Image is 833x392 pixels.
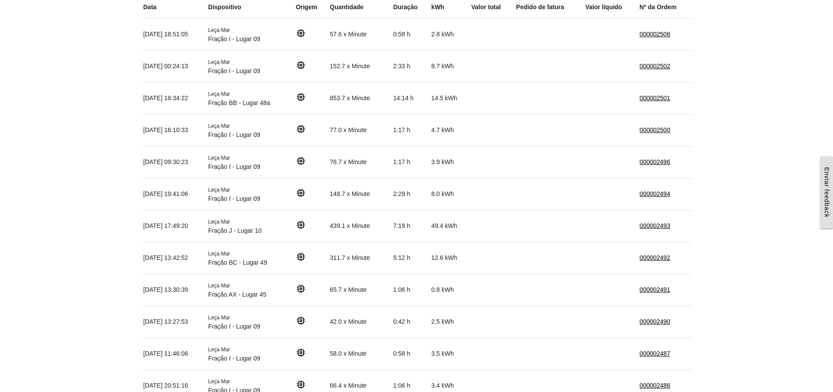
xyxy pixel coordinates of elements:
[328,146,391,178] td: 76.7 x Minute
[391,306,429,338] td: 0:42 h
[141,242,206,274] td: [DATE] 13:42:52
[391,178,429,210] td: 2:29 h
[208,259,267,266] span: Fração BC - Lugar 49
[296,28,306,38] i: memory
[296,252,306,262] i: memory
[391,18,429,50] td: 0:58 h
[328,18,391,50] td: 57.6 x Minute
[640,63,670,70] a: 000002502
[429,50,469,82] td: 8.7 kWh
[208,187,230,193] span: Leça Mar
[208,35,260,42] span: Fração I - Lugar 09
[328,306,391,338] td: 42.0 x Minute
[296,124,306,134] i: memory
[640,31,670,38] a: 000002506
[640,158,670,165] a: 000002496
[208,291,266,298] span: Fração AX - Lugar 45
[296,156,306,166] i: memory
[208,99,270,106] span: Fração BB - Lugar 48a
[208,91,230,97] span: Leça Mar
[296,220,306,230] i: memory
[429,210,469,242] td: 49.4 kWh
[141,146,206,178] td: [DATE] 09:30:23
[429,338,469,370] td: 3.5 kWh
[296,379,306,390] i: memory
[640,126,670,133] a: 000002500
[208,315,230,321] span: Leça Mar
[141,178,206,210] td: [DATE] 19:41:06
[391,114,429,146] td: 1:17 h
[640,190,670,197] a: 000002494
[391,210,429,242] td: 7:19 h
[328,274,391,306] td: 65.7 x Minute
[640,222,670,229] a: 000002493
[328,114,391,146] td: 77.0 x Minute
[141,82,206,114] td: [DATE] 18:34:22
[141,306,206,338] td: [DATE] 13:27:53
[208,378,230,385] span: Leça Mar
[208,27,230,33] span: Leça Mar
[141,210,206,242] td: [DATE] 17:49:20
[141,18,206,50] td: [DATE] 18:51:05
[328,210,391,242] td: 439.1 x Minute
[141,274,206,306] td: [DATE] 13:30:39
[391,274,429,306] td: 1:06 h
[391,146,429,178] td: 1:17 h
[208,123,230,129] span: Leça Mar
[208,227,261,234] span: Fração J - Lugar 10
[328,82,391,114] td: 853.7 x Minute
[640,286,670,293] a: 000002491
[429,178,469,210] td: 8.0 kWh
[429,242,469,274] td: 12.6 kWh
[141,338,206,370] td: [DATE] 11:46:06
[296,60,306,70] i: memory
[429,114,469,146] td: 4.7 kWh
[208,67,260,74] span: Fração I - Lugar 09
[208,219,230,225] span: Leça Mar
[141,50,206,82] td: [DATE] 00:24:13
[820,157,833,228] a: Enviar feedback
[640,94,670,101] a: 000002501
[640,318,670,325] a: 000002490
[208,283,230,289] span: Leça Mar
[208,155,230,161] span: Leça Mar
[208,323,260,330] span: Fração I - Lugar 09
[429,82,469,114] td: 14.5 kWh
[296,188,306,198] i: memory
[208,355,260,362] span: Fração I - Lugar 09
[328,50,391,82] td: 152.7 x Minute
[391,50,429,82] td: 2:33 h
[640,350,670,357] a: 000002487
[208,346,230,353] span: Leça Mar
[296,315,306,326] i: memory
[429,18,469,50] td: 2.8 kWh
[208,163,260,170] span: Fração I - Lugar 09
[208,59,230,65] span: Leça Mar
[328,242,391,274] td: 311.7 x Minute
[391,242,429,274] td: 5:12 h
[391,338,429,370] td: 0:58 h
[328,338,391,370] td: 58.0 x Minute
[429,306,469,338] td: 2.5 kWh
[141,114,206,146] td: [DATE] 16:10:33
[296,347,306,358] i: memory
[640,382,670,389] a: 000002486
[429,146,469,178] td: 3.9 kWh
[296,92,306,102] i: memory
[640,254,670,261] a: 000002492
[429,274,469,306] td: 0.8 kWh
[208,251,230,257] span: Leça Mar
[391,82,429,114] td: 14:14 h
[208,195,260,202] span: Fração I - Lugar 09
[328,178,391,210] td: 148.7 x Minute
[296,283,306,294] i: memory
[208,131,260,138] span: Fração I - Lugar 09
